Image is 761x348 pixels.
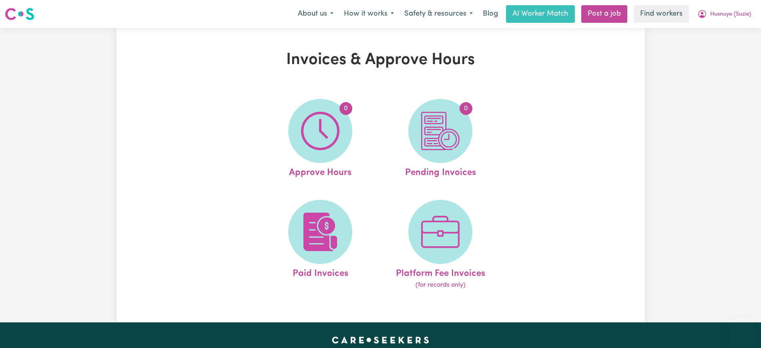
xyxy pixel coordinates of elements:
a: Blog [478,5,503,23]
span: Platform Fee Invoices [396,264,485,281]
span: 0 [460,102,472,115]
button: Safety & resources [399,6,478,22]
a: Pending Invoices [383,99,498,180]
h1: Invoices & Approve Hours [209,50,552,70]
a: AI Worker Match [506,5,575,23]
iframe: Button to launch messaging window [729,316,755,342]
a: Platform Fee Invoices(for records only) [383,200,498,290]
a: Paid Invoices [263,200,378,290]
button: About us [293,6,339,22]
a: Approve Hours [263,99,378,180]
span: (for records only) [416,280,466,290]
a: Post a job [581,5,627,23]
span: Approve Hours [289,163,351,180]
button: My Account [692,6,756,22]
span: Paid Invoices [293,264,348,281]
span: 0 [339,102,352,115]
a: Careseekers logo [5,5,34,23]
span: Pending Invoices [405,163,476,180]
a: Careseekers home page [332,337,429,343]
button: How it works [339,6,399,22]
img: Careseekers logo [5,7,34,21]
a: Find workers [634,5,689,23]
span: Husnuye (Suzie) [710,10,751,19]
